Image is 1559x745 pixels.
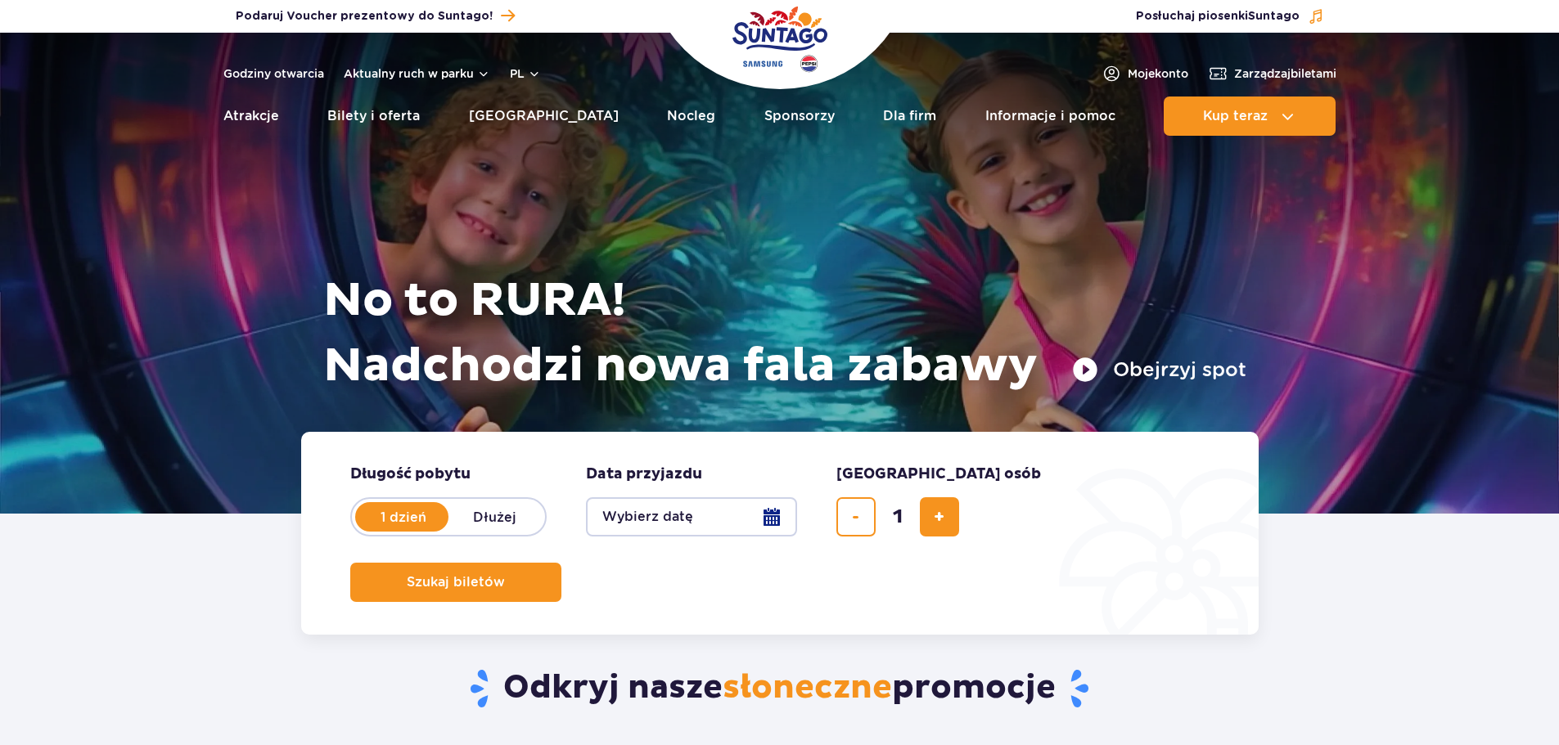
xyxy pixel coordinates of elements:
[1248,11,1300,22] span: Suntago
[920,497,959,536] button: dodaj bilet
[836,497,876,536] button: usuń bilet
[350,563,561,602] button: Szukaj biletów
[1102,64,1188,83] a: Mojekonto
[723,667,892,708] span: słoneczne
[764,96,835,136] a: Sponsorzy
[323,268,1246,399] h1: No to RURA! Nadchodzi nowa fala zabawy
[300,667,1259,710] h2: Odkryj nasze promocje
[236,8,493,25] span: Podaruj Voucher prezentowy do Suntago!
[1164,96,1336,136] button: Kup teraz
[357,500,450,534] label: 1 dzień
[344,67,490,80] button: Aktualny ruch w parku
[1203,109,1268,123] span: Kup teraz
[1136,8,1300,25] span: Posłuchaj piosenki
[223,65,324,82] a: Godziny otwarcia
[1136,8,1324,25] button: Posłuchaj piosenkiSuntago
[586,497,797,536] button: Wybierz datę
[327,96,420,136] a: Bilety i oferta
[667,96,715,136] a: Nocleg
[883,96,936,136] a: Dla firm
[586,465,702,484] span: Data przyjazdu
[1072,357,1246,383] button: Obejrzyj spot
[878,497,917,536] input: liczba biletów
[469,96,619,136] a: [GEOGRAPHIC_DATA]
[985,96,1115,136] a: Informacje i pomoc
[1208,64,1336,83] a: Zarządzajbiletami
[407,575,505,590] span: Szukaj biletów
[223,96,279,136] a: Atrakcje
[836,465,1041,484] span: [GEOGRAPHIC_DATA] osób
[510,65,541,82] button: pl
[350,465,471,484] span: Długość pobytu
[1234,65,1336,82] span: Zarządzaj biletami
[448,500,542,534] label: Dłużej
[1128,65,1188,82] span: Moje konto
[301,432,1259,635] form: Planowanie wizyty w Park of Poland
[236,5,515,27] a: Podaruj Voucher prezentowy do Suntago!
